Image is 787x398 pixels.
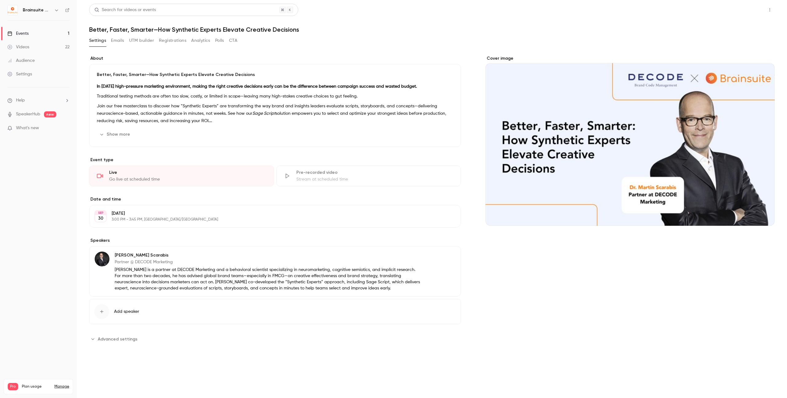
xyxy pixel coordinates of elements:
[296,176,453,182] div: Stream at scheduled time
[89,26,775,33] h1: Better, Faster, Smarter—How Synthetic Experts Elevate Creative Decisions
[89,196,461,202] label: Date and time
[44,111,56,117] span: new
[89,36,106,46] button: Settings
[114,308,139,315] span: Add speaker
[109,176,266,182] div: Go live at scheduled time
[7,97,69,104] li: help-dropdown-opener
[89,165,274,186] div: LiveGo live at scheduled time
[16,125,39,131] span: What's new
[89,237,461,244] label: Speakers
[7,30,29,37] div: Events
[89,299,461,324] button: Add speaker
[115,267,421,291] p: [PERSON_NAME] is a partner at DECODE Marketing and a behavioral scientist specializing in neuroma...
[98,215,103,221] p: 30
[736,4,760,16] button: Share
[296,169,453,176] div: Pre-recorded video
[7,58,35,64] div: Audience
[89,157,461,163] p: Event type
[16,111,40,117] a: SpeakerHub
[485,55,775,226] section: Cover image
[115,259,421,265] p: Partner @ DECODE Marketing
[89,246,461,297] div: Dr. Martin Scarabis[PERSON_NAME] ScarabisPartner @ DECODE Marketing[PERSON_NAME] is a partner at ...
[112,210,428,217] p: [DATE]
[89,55,461,62] label: About
[97,72,453,78] p: Better, Faster, Smarter—How Synthetic Experts Elevate Creative Decisions
[95,252,109,266] img: Dr. Martin Scarabis
[89,334,461,344] section: Advanced settings
[94,7,156,13] div: Search for videos or events
[62,125,69,131] iframe: Noticeable Trigger
[97,129,134,139] button: Show more
[97,93,453,100] p: Traditional testing methods are often too slow, costly, or limited in scope—leaving many high-sta...
[7,71,32,77] div: Settings
[7,44,29,50] div: Videos
[98,336,137,342] span: Advanced settings
[16,97,25,104] span: Help
[95,211,106,215] div: SEP
[8,383,18,390] span: Pro
[159,36,186,46] button: Registrations
[191,36,210,46] button: Analytics
[112,217,428,222] p: 3:00 PM - 3:45 PM, [GEOGRAPHIC_DATA]/[GEOGRAPHIC_DATA]
[109,169,266,176] div: Live
[8,5,18,15] img: Brainsuite Webinars
[54,384,69,389] a: Manage
[252,111,275,116] em: Sage Script
[97,84,417,89] strong: In [DATE] high-pressure marketing environment, making the right creative decisions early can be t...
[23,7,52,13] h6: Brainsuite Webinars
[89,334,141,344] button: Advanced settings
[115,252,421,258] p: [PERSON_NAME] Scarabis
[215,36,224,46] button: Polls
[22,384,51,389] span: Plan usage
[97,102,453,125] p: Join our free masterclass to discover how “Synthetic Experts” are transforming the way brand and ...
[111,36,124,46] button: Emails
[485,55,775,62] label: Cover image
[129,36,154,46] button: UTM builder
[276,165,461,186] div: Pre-recorded videoStream at scheduled time
[229,36,237,46] button: CTA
